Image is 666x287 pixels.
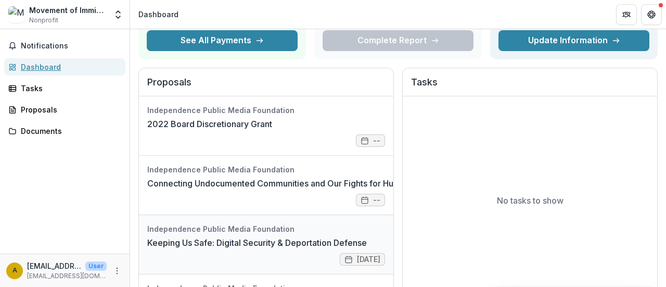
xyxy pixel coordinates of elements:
p: No tasks to show [497,194,563,207]
a: Dashboard [4,58,125,76]
a: Connecting Undocumented Communities and Our Fights for Human Rights [147,177,436,190]
p: [EMAIL_ADDRESS][DOMAIN_NAME] [27,260,81,271]
div: Documents [21,126,117,136]
div: Dashboard [21,61,117,72]
div: Proposals [21,104,117,115]
h2: Proposals [147,77,385,96]
button: Notifications [4,38,125,54]
button: Partners [616,4,637,25]
button: Open entity switcher [111,4,125,25]
img: Movement of Immigrant Leaders in Pennsylvania [8,6,25,23]
a: Update Information [498,30,649,51]
p: [EMAIL_ADDRESS][DOMAIN_NAME] [27,271,107,281]
a: Documents [4,122,125,140]
button: Get Help [641,4,662,25]
div: Dashboard [138,9,178,20]
div: account@milpafamilia.org [12,267,17,274]
a: Proposals [4,101,125,118]
h2: Tasks [411,77,649,96]
span: Nonprofit [29,16,58,25]
span: Notifications [21,42,121,51]
p: User [85,261,107,271]
a: Tasks [4,80,125,97]
a: Keeping Us Safe: Digital Security & Deportation Defense [147,236,367,249]
a: 2022 Board Discretionary Grant [147,118,272,130]
button: More [111,265,123,277]
div: Tasks [21,83,117,94]
nav: breadcrumb [134,7,183,22]
button: See All Payments [147,30,298,51]
div: Movement of Immigrant Leaders in [US_STATE] [29,5,107,16]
